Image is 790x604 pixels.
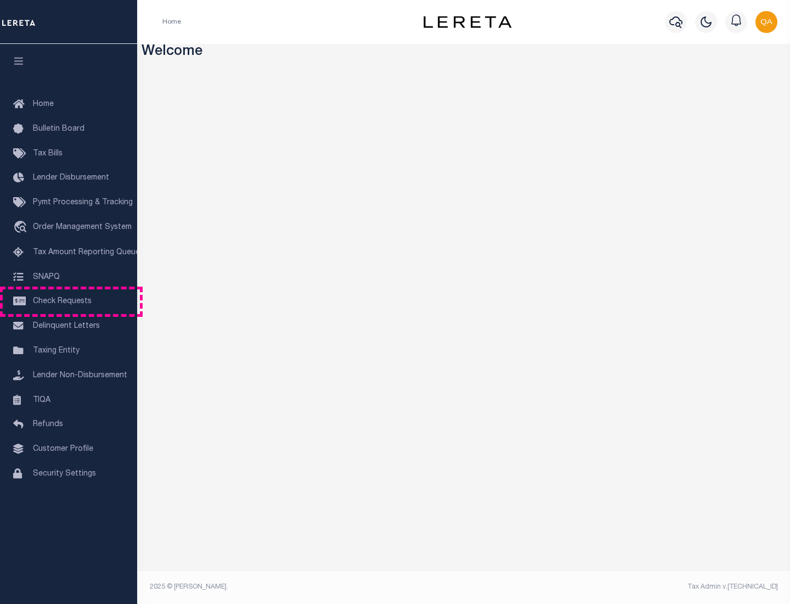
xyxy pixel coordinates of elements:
[142,44,786,61] h3: Welcome
[472,582,778,592] div: Tax Admin v.[TECHNICAL_ID]
[33,322,100,330] span: Delinquent Letters
[142,582,464,592] div: 2025 © [PERSON_NAME].
[33,372,127,379] span: Lender Non-Disbursement
[33,150,63,158] span: Tax Bills
[13,221,31,235] i: travel_explore
[33,273,60,281] span: SNAPQ
[33,298,92,305] span: Check Requests
[33,445,93,453] span: Customer Profile
[162,17,181,27] li: Home
[33,174,109,182] span: Lender Disbursement
[33,199,133,206] span: Pymt Processing & Tracking
[33,347,80,355] span: Taxing Entity
[33,125,84,133] span: Bulletin Board
[33,470,96,478] span: Security Settings
[33,396,50,404] span: TIQA
[33,100,54,108] span: Home
[33,421,63,428] span: Refunds
[424,16,511,28] img: logo-dark.svg
[33,223,132,231] span: Order Management System
[33,249,140,256] span: Tax Amount Reporting Queue
[755,11,777,33] img: svg+xml;base64,PHN2ZyB4bWxucz0iaHR0cDovL3d3dy53My5vcmcvMjAwMC9zdmciIHBvaW50ZXItZXZlbnRzPSJub25lIi...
